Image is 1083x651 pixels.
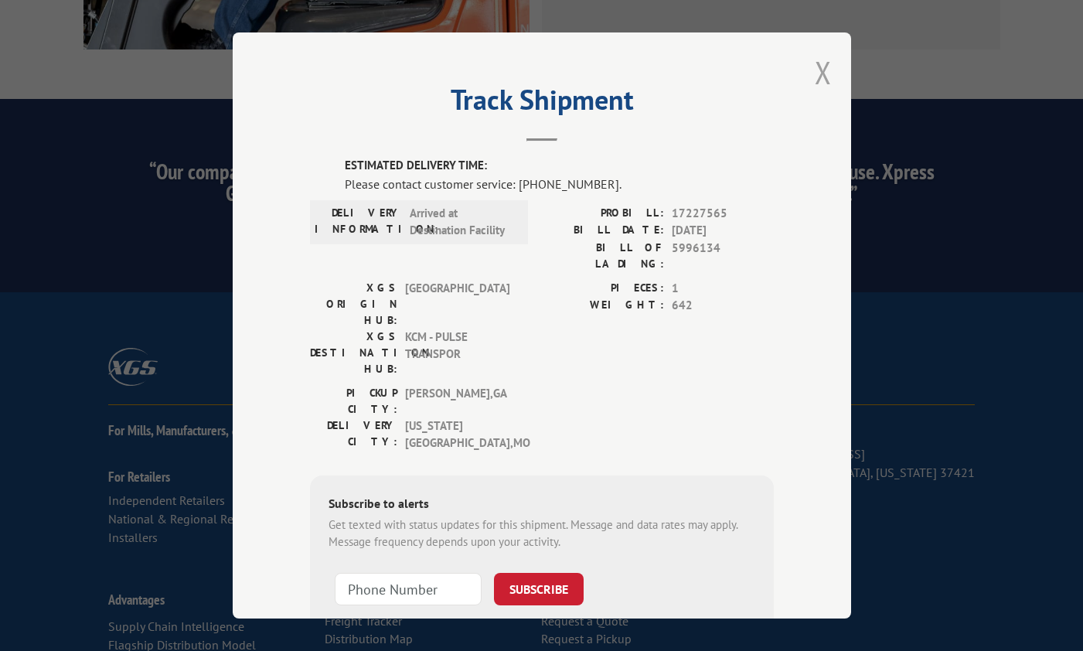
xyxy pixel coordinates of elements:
span: [GEOGRAPHIC_DATA] [405,280,509,329]
span: Arrived at Destination Facility [410,205,514,240]
div: Subscribe to alerts [329,494,755,516]
label: BILL OF LADING: [542,240,664,272]
label: DELIVERY INFORMATION: [315,205,402,240]
h2: Track Shipment [310,89,774,118]
span: [US_STATE][GEOGRAPHIC_DATA] , MO [405,418,509,452]
div: Get texted with status updates for this shipment. Message and data rates may apply. Message frequ... [329,516,755,551]
span: [DATE] [672,222,774,240]
label: PROBILL: [542,205,664,223]
label: BILL DATE: [542,222,664,240]
div: Please contact customer service: [PHONE_NUMBER]. [345,175,774,193]
span: KCM - PULSE TRANSPOR [405,329,509,377]
span: 1 [672,280,774,298]
span: 642 [672,297,774,315]
button: SUBSCRIBE [494,573,584,605]
label: DELIVERY CITY: [310,418,397,452]
input: Phone Number [335,573,482,605]
label: XGS ORIGIN HUB: [310,280,397,329]
label: ESTIMATED DELIVERY TIME: [345,157,774,175]
span: [PERSON_NAME] , GA [405,385,509,418]
label: PIECES: [542,280,664,298]
label: XGS DESTINATION HUB: [310,329,397,377]
span: 17227565 [672,205,774,223]
label: PICKUP CITY: [310,385,397,418]
label: WEIGHT: [542,297,664,315]
button: Close modal [815,52,832,93]
span: 5996134 [672,240,774,272]
strong: Note: [329,615,356,630]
